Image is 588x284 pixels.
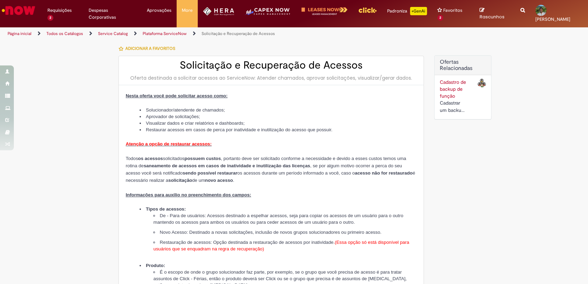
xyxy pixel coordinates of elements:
[46,31,83,36] a: Todos os Catálogos
[434,55,491,119] div: Ofertas Relacionadas
[301,7,348,16] img: logo-leases-transp-branco.png
[140,113,417,120] li: Aprovador de solicitações;
[89,7,136,21] span: Despesas Corporativas
[1,3,36,17] img: ServiceNow
[47,15,53,21] span: 2
[535,16,570,22] span: [PERSON_NAME]
[146,263,165,268] strong: Produto:
[153,240,409,251] span: (Essa opção só está disponível para usuários que se enquadram na regra de recuperação)
[98,31,128,36] a: Service Catalog
[358,5,377,15] img: click_logo_yellow_360x200.png
[205,178,233,183] strong: novo acesso
[47,7,72,14] span: Requisições
[146,206,186,212] strong: Tipos de acessos:
[144,163,197,168] strong: saneamento de acessos
[182,170,237,176] strong: sendo possível restaurar
[140,107,417,113] li: Solucionador/atendente de chamados;
[479,7,510,20] a: Rascunhos
[118,41,179,56] button: Adicionar a Favoritos
[126,141,212,147] span: Atenção a opção de restaurar acessos:
[440,79,466,99] a: Cadastro de backup de função
[478,79,486,87] img: Cadastro de backup de função
[440,99,467,114] div: Cadastrar um backup para as suas funções no portal Now
[182,7,193,14] span: More
[387,7,427,15] div: Padroniza
[126,192,251,197] span: Informações para auxílio no preenchimento dos campos:
[140,126,417,133] li: Restaurar acessos em casos de perca por inatividade e inutilização do acesso que possuir.
[479,14,504,20] span: Rascunhos
[202,31,275,36] a: Solicitação e Recuperação de Acessos
[437,15,443,21] span: 2
[126,74,417,81] div: Oferta destinada a solicitar acessos ao ServiceNow: Atender chamados, aprovar solicitações, visua...
[244,7,291,21] img: CapexLogo5.png
[185,156,221,161] strong: possuem custos
[140,120,417,126] li: Visualizar dados e criar relatórios e dashboards;
[125,46,175,51] span: Adicionar a Favoritos
[126,60,417,71] h2: Solicitação e Recuperação de Acessos
[153,212,417,225] li: De - Para de usuários: Acessos destinado a espelhar acessos, seja para copiar os acessos de um us...
[126,93,228,98] span: Nesta oferta você pode solicitar acesso como:
[443,7,462,14] span: Favoritos
[198,163,310,168] strong: em casos de inatividade e inutilização das licenças
[5,27,387,40] ul: Trilhas de página
[126,156,415,183] span: Todos solicitados , portanto deve ser solicitado conforme a necessidade e devido a esses custos t...
[8,31,32,36] a: Página inicial
[410,7,427,15] p: +GenAi
[153,239,417,259] li: Restauração de acessos: Opção destinada a restauração de acessos por inatividade.
[355,170,413,176] strong: acesso não for restaurado
[147,7,171,14] span: Aprovações
[203,7,234,16] img: HeraLogo.png
[138,156,163,161] strong: os acessos
[143,31,187,36] a: Plataforma ServiceNow
[440,59,486,71] h2: Ofertas Relacionadas
[168,178,192,183] strong: solicitação
[153,229,417,236] li: Novo Acesso: Destinado a novas solicitações, inclusão de novos grupos solucionadores ou primeiro ...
